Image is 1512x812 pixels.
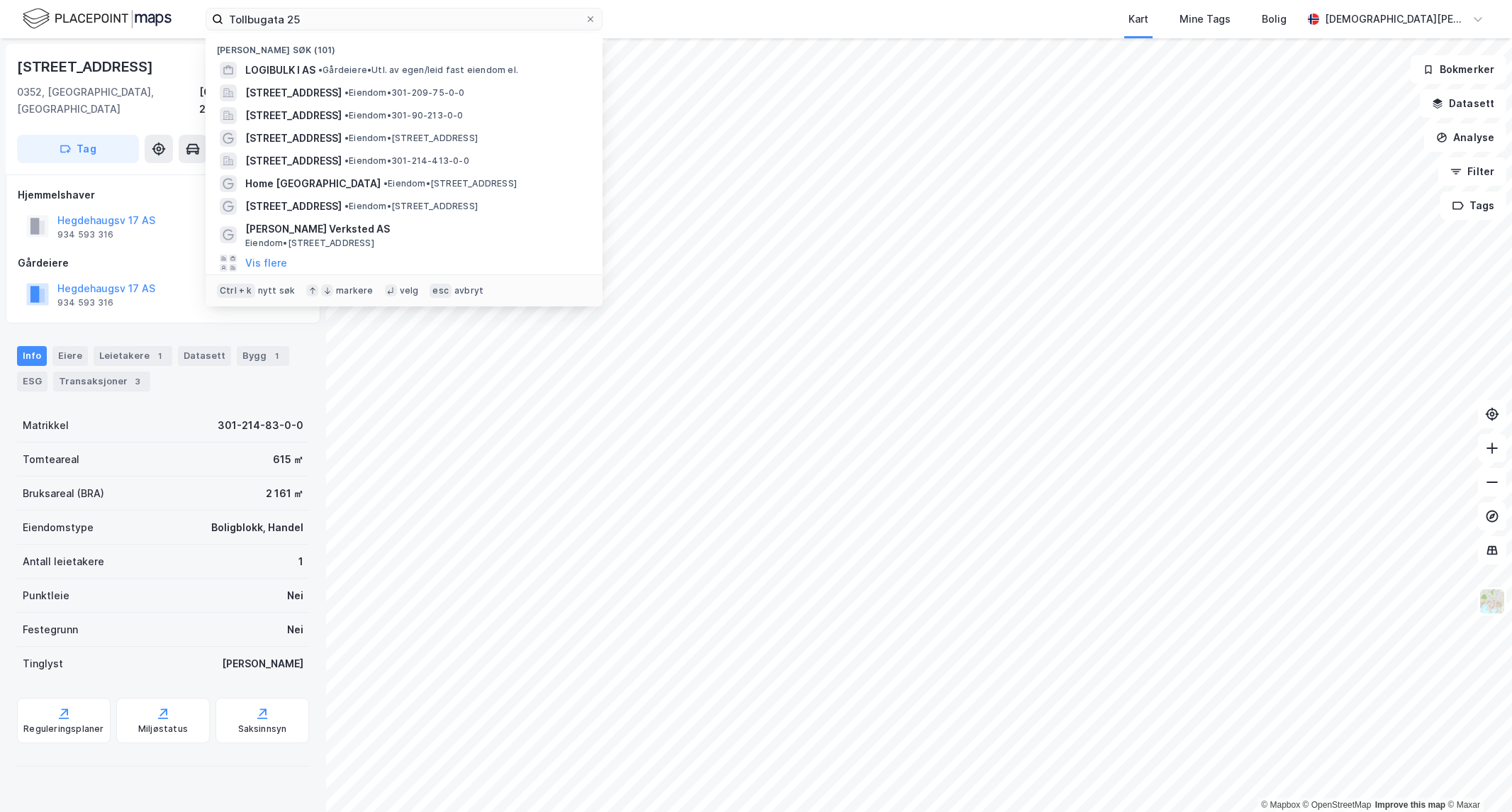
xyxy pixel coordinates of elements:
[17,84,199,118] div: 0352, [GEOGRAPHIC_DATA], [GEOGRAPHIC_DATA]
[245,221,586,238] span: [PERSON_NAME] Verksted AS
[23,451,79,468] div: Tomteareal
[345,155,349,166] span: •
[1479,588,1506,615] img: Z
[17,55,156,78] div: [STREET_ADDRESS]
[345,110,349,121] span: •
[23,6,172,31] img: logo.f888ab2527a4732fd821a326f86c7f29.svg
[383,178,517,189] span: Eiendom • [STREET_ADDRESS]
[273,451,303,468] div: 615 ㎡
[23,621,78,638] div: Festegrunn
[23,485,104,502] div: Bruksareal (BRA)
[345,155,469,167] span: Eiendom • 301-214-413-0-0
[53,372,150,391] div: Transaksjoner
[23,519,94,536] div: Eiendomstype
[345,201,478,212] span: Eiendom • [STREET_ADDRESS]
[52,346,88,366] div: Eiere
[345,133,478,144] span: Eiendom • [STREET_ADDRESS]
[1262,11,1287,28] div: Bolig
[1441,744,1512,812] iframe: Chat Widget
[318,65,518,76] span: Gårdeiere • Utl. av egen/leid fast eiendom el.
[57,229,113,240] div: 934 593 316
[17,372,47,391] div: ESG
[1440,191,1506,220] button: Tags
[400,285,419,296] div: velg
[206,33,603,59] div: [PERSON_NAME] søk (101)
[222,655,303,672] div: [PERSON_NAME]
[17,135,139,163] button: Tag
[223,9,585,30] input: Søk på adresse, matrikkel, gårdeiere, leietakere eller personer
[57,297,113,308] div: 934 593 316
[345,110,464,121] span: Eiendom • 301-90-213-0-0
[1325,11,1467,28] div: [DEMOGRAPHIC_DATA][PERSON_NAME]
[245,175,381,192] span: Home [GEOGRAPHIC_DATA]
[245,62,315,79] span: LOGIBULK I AS
[269,349,284,363] div: 1
[245,238,374,249] span: Eiendom • [STREET_ADDRESS]
[94,346,172,366] div: Leietakere
[23,587,69,604] div: Punktleie
[245,107,342,124] span: [STREET_ADDRESS]
[1441,744,1512,812] div: Kontrollprogram for chat
[1420,89,1506,118] button: Datasett
[345,87,349,98] span: •
[245,84,342,101] span: [STREET_ADDRESS]
[298,553,303,570] div: 1
[130,374,145,389] div: 3
[17,346,47,366] div: Info
[245,152,342,169] span: [STREET_ADDRESS]
[258,285,296,296] div: nytt søk
[345,133,349,143] span: •
[245,198,342,215] span: [STREET_ADDRESS]
[18,187,308,204] div: Hjemmelshaver
[1411,55,1506,84] button: Bokmerker
[336,285,373,296] div: markere
[178,346,231,366] div: Datasett
[199,84,309,118] div: [GEOGRAPHIC_DATA], 214/83
[287,621,303,638] div: Nei
[211,519,303,536] div: Boligblokk, Handel
[430,284,452,298] div: esc
[1180,11,1231,28] div: Mine Tags
[1424,123,1506,152] button: Analyse
[1438,157,1506,186] button: Filter
[217,284,255,298] div: Ctrl + k
[245,130,342,147] span: [STREET_ADDRESS]
[23,417,69,434] div: Matrikkel
[23,553,104,570] div: Antall leietakere
[238,723,287,735] div: Saksinnsyn
[345,201,349,211] span: •
[237,346,289,366] div: Bygg
[218,417,303,434] div: 301-214-83-0-0
[345,87,465,99] span: Eiendom • 301-209-75-0-0
[1375,800,1445,810] a: Improve this map
[1303,800,1372,810] a: OpenStreetMap
[245,255,287,272] button: Vis flere
[23,655,63,672] div: Tinglyst
[152,349,167,363] div: 1
[383,178,388,189] span: •
[23,723,103,735] div: Reguleringsplaner
[18,255,308,272] div: Gårdeiere
[1129,11,1148,28] div: Kart
[454,285,483,296] div: avbryt
[318,65,323,75] span: •
[266,485,303,502] div: 2 161 ㎡
[287,587,303,604] div: Nei
[1261,800,1300,810] a: Mapbox
[138,723,188,735] div: Miljøstatus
